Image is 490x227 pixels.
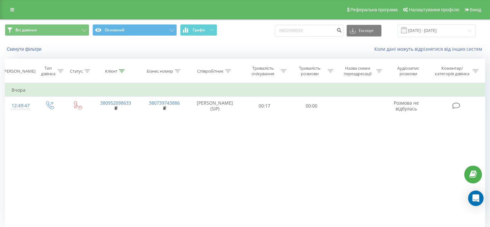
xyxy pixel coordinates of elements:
div: Аудіозапис розмови [389,66,427,77]
span: Реферальна програма [351,7,398,12]
button: Основний [92,24,177,36]
div: Клієнт [105,68,117,74]
span: Графік [193,28,205,32]
div: Тривалість очікування [247,66,279,77]
a: 380739743886 [149,100,180,106]
button: Експорт [347,25,381,36]
a: 380952098633 [100,100,131,106]
span: Розмова не відбулась [394,100,419,112]
td: 00:00 [288,97,335,115]
div: [PERSON_NAME] [3,68,35,74]
div: Статус [70,68,83,74]
div: 12:49:47 [12,99,29,112]
a: Коли дані можуть відрізнятися вiд інших систем [374,46,485,52]
div: Бізнес номер [147,68,173,74]
td: 00:17 [241,97,288,115]
button: Всі дзвінки [5,24,89,36]
button: Скинути фільтри [5,46,45,52]
input: Пошук за номером [275,25,343,36]
span: Налаштування профілю [409,7,459,12]
div: Open Intercom Messenger [468,191,484,206]
div: Співробітник [197,68,224,74]
div: Тип дзвінка [41,66,56,77]
div: Тривалість розмови [294,66,326,77]
span: Вихід [470,7,481,12]
div: Коментар/категорія дзвінка [433,66,471,77]
td: Вчора [5,84,485,97]
button: Графік [180,24,217,36]
span: Всі дзвінки [15,27,37,33]
div: Назва схеми переадресації [341,66,375,77]
td: [PERSON_NAME] (SIP) [189,97,241,115]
